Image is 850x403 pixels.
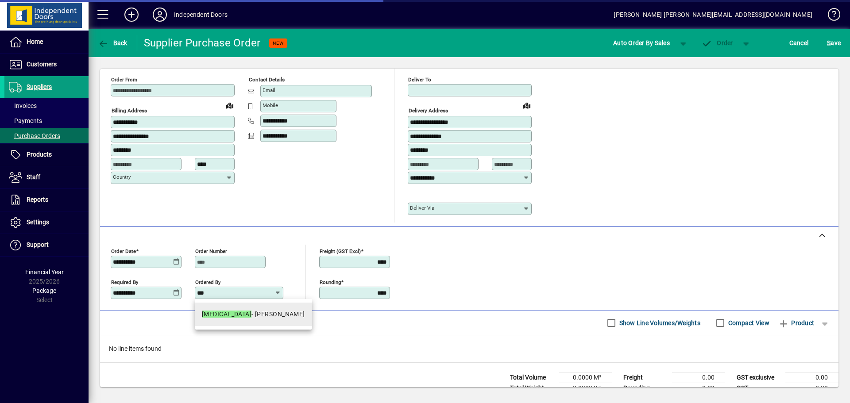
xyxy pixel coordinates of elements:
a: Home [4,31,89,53]
button: Profile [146,7,174,23]
mat-label: Ordered by [195,279,220,285]
span: Auto Order By Sales [613,36,670,50]
mat-label: Country [113,174,131,180]
mat-label: Order number [195,248,227,254]
button: Auto Order By Sales [609,35,674,51]
span: Payments [9,117,42,124]
mat-option: HMS - Hayden Smith [195,303,312,326]
td: 0.00 [672,383,725,393]
span: Purchase Orders [9,132,60,139]
span: Settings [27,219,49,226]
div: Independent Doors [174,8,228,22]
span: Cancel [789,36,809,50]
span: ave [827,36,841,50]
td: GST [732,383,785,393]
button: Add [117,7,146,23]
td: Freight [619,372,672,383]
mat-label: Required by [111,279,138,285]
a: Staff [4,166,89,188]
span: Products [27,151,52,158]
div: Supplier Purchase Order [144,36,261,50]
span: Home [27,38,43,45]
label: Show Line Volumes/Weights [618,319,700,327]
a: Payments [4,113,89,128]
td: 0.0000 M³ [559,372,612,383]
mat-label: Rounding [320,279,341,285]
mat-label: Freight (GST excl) [320,248,361,254]
span: Suppliers [27,83,52,90]
span: Product [778,316,814,330]
td: 0.00 [672,372,725,383]
a: Settings [4,211,89,234]
a: Reports [4,189,89,211]
td: 0.00 [785,372,838,383]
td: 0.0000 Kg [559,383,612,393]
mat-label: Order date [111,248,136,254]
a: Customers [4,54,89,76]
span: NEW [273,40,284,46]
span: S [827,39,831,46]
button: Save [825,35,843,51]
a: View on map [520,98,534,112]
td: Total Volume [506,372,559,383]
em: [MEDICAL_DATA] [202,311,251,318]
mat-label: Deliver via [410,205,434,211]
a: Knowledge Base [821,2,839,31]
a: Support [4,234,89,256]
a: Purchase Orders [4,128,89,143]
button: Order [697,35,738,51]
div: No line items found [100,335,838,362]
span: Customers [27,61,57,68]
div: [PERSON_NAME] [PERSON_NAME][EMAIL_ADDRESS][DOMAIN_NAME] [614,8,812,22]
td: Rounding [619,383,672,393]
mat-label: Deliver To [408,77,431,83]
mat-label: Order from [111,77,137,83]
span: Back [98,39,127,46]
a: Products [4,144,89,166]
label: Compact View [726,319,769,327]
span: Reports [27,196,48,203]
button: Back [96,35,130,51]
span: Order [702,39,733,46]
app-page-header-button: Back [89,35,137,51]
td: 0.00 [785,383,838,393]
mat-label: Mobile [263,102,278,108]
span: Support [27,241,49,248]
mat-label: Email [263,87,275,93]
a: View on map [223,98,237,112]
a: Invoices [4,98,89,113]
button: Cancel [787,35,811,51]
td: GST exclusive [732,372,785,383]
span: Invoices [9,102,37,109]
span: Staff [27,173,40,180]
div: - [PERSON_NAME] [202,310,305,319]
span: Package [32,287,56,294]
button: Product [774,315,819,331]
span: Financial Year [25,269,64,276]
td: Total Weight [506,383,559,393]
